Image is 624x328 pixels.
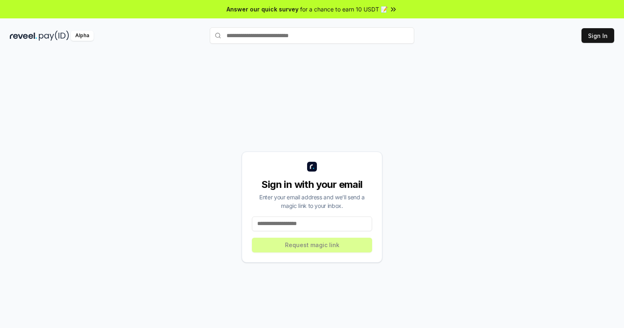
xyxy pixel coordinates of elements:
img: reveel_dark [10,31,37,41]
span: Answer our quick survey [227,5,299,13]
span: for a chance to earn 10 USDT 📝 [300,5,388,13]
div: Alpha [71,31,94,41]
div: Enter your email address and we’ll send a magic link to your inbox. [252,193,372,210]
img: pay_id [39,31,69,41]
img: logo_small [307,162,317,172]
div: Sign in with your email [252,178,372,191]
button: Sign In [581,28,614,43]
